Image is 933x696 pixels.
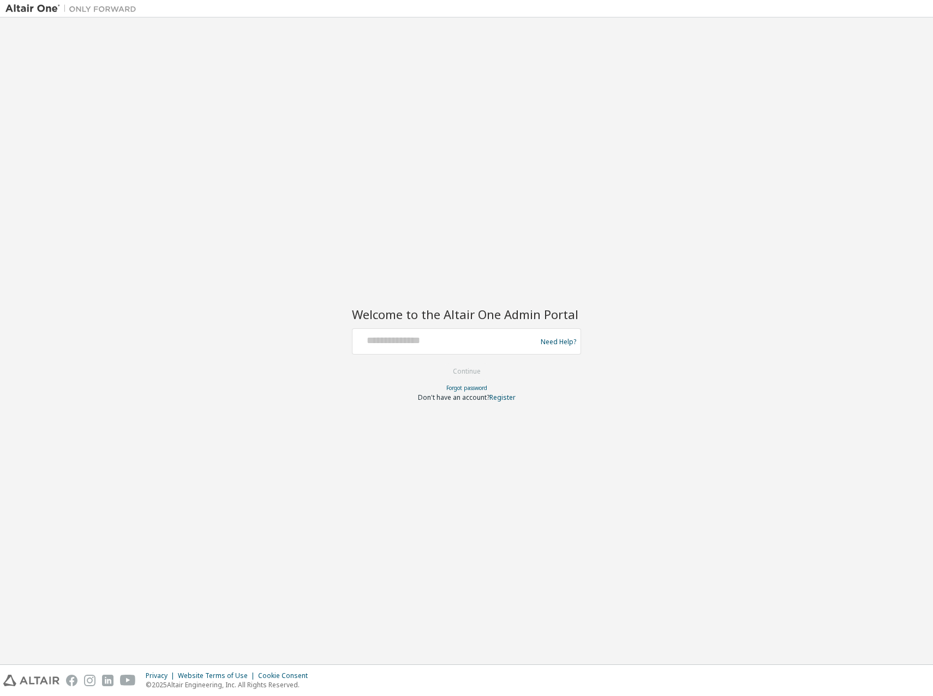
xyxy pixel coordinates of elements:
span: Don't have an account? [418,393,489,402]
img: altair_logo.svg [3,675,59,686]
h2: Welcome to the Altair One Admin Portal [352,307,581,322]
img: instagram.svg [84,675,95,686]
img: youtube.svg [120,675,136,686]
img: Altair One [5,3,142,14]
div: Privacy [146,671,178,680]
img: linkedin.svg [102,675,113,686]
a: Register [489,393,516,402]
div: Website Terms of Use [178,671,258,680]
img: facebook.svg [66,675,77,686]
p: © 2025 Altair Engineering, Inc. All Rights Reserved. [146,680,314,689]
div: Cookie Consent [258,671,314,680]
a: Forgot password [446,384,487,392]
